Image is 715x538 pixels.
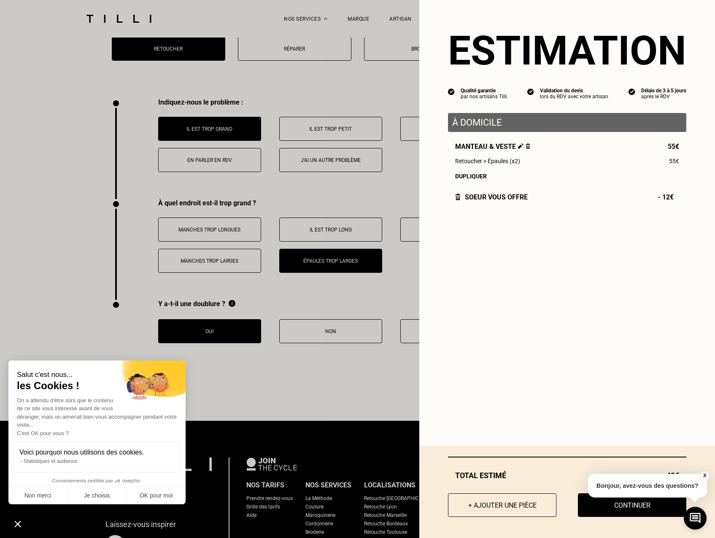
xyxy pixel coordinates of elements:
section: Estimation [448,27,686,74]
div: après le RDV [641,94,686,100]
img: Éditer [518,143,523,149]
div: Validation du devis [540,88,608,94]
button: X [700,471,709,480]
div: SOEUR vous offre [455,193,528,201]
span: Retoucher > Épaules (x2) [455,158,520,164]
img: icon list info [448,88,455,95]
div: lors du RDV avec votre artisan [540,94,608,100]
button: Continuer [578,493,686,517]
p: À domicile [452,117,682,128]
img: Supprimer [526,143,530,149]
span: 55€ [669,158,679,164]
div: Qualité garantie [461,88,507,94]
img: icon list info [629,88,635,95]
img: icon list info [527,88,534,95]
span: 55€ [668,143,679,151]
span: Manteau & veste [455,143,530,151]
div: Total estimé [448,471,686,480]
p: Bonjour, avez-vous des questions? [588,474,707,498]
div: Dupliquer [455,173,679,180]
div: par nos artisans Tilli [461,94,507,100]
button: + Ajouter une pièce [448,493,556,517]
span: - 12€ [658,193,679,201]
div: Délais de 3 à 5 jours [641,88,686,94]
